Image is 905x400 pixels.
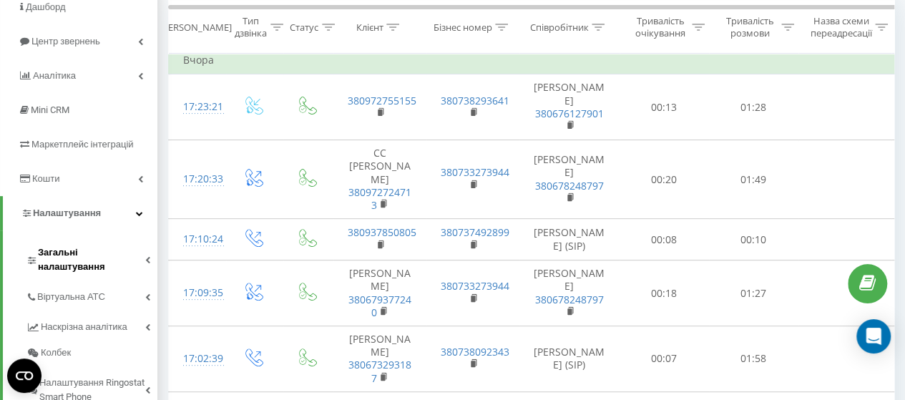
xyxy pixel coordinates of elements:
div: Open Intercom Messenger [856,319,891,353]
span: Колбек [41,346,71,360]
div: Тривалість очікування [632,15,688,39]
td: [PERSON_NAME] (SIP) [519,326,620,392]
td: 01:27 [709,260,798,326]
div: 17:23:21 [183,93,212,121]
td: [PERSON_NAME] (SIP) [519,219,620,260]
td: [PERSON_NAME] [333,260,426,326]
td: 00:08 [620,219,709,260]
td: 00:18 [620,260,709,326]
a: 380673293187 [348,358,411,384]
a: 380737492899 [441,225,509,239]
td: 01:28 [709,74,798,140]
div: Назва схеми переадресації [810,15,871,39]
div: 17:02:39 [183,345,212,373]
span: Налаштування [33,208,101,218]
div: 17:20:33 [183,165,212,193]
a: 380733273944 [441,279,509,293]
a: 380972755155 [348,94,416,107]
td: 00:20 [620,140,709,219]
div: Клієнт [356,21,383,33]
div: Співробітник [529,21,588,33]
span: Дашборд [26,1,66,12]
span: Кошти [32,173,59,184]
a: Віртуальна АТС [26,280,157,310]
button: Open CMP widget [7,358,41,393]
span: Mini CRM [31,104,69,115]
a: 380972724713 [348,185,411,212]
td: 01:49 [709,140,798,219]
td: [PERSON_NAME] [519,74,620,140]
span: Центр звернень [31,36,100,47]
td: 01:58 [709,326,798,392]
span: Віртуальна АТС [37,290,105,304]
td: 00:13 [620,74,709,140]
a: 380678248797 [535,293,604,306]
div: Тип дзвінка [235,15,267,39]
td: [PERSON_NAME] [519,260,620,326]
a: 380738092343 [441,345,509,358]
span: Наскрізна аналітика [41,320,127,334]
td: [PERSON_NAME] [519,140,620,219]
div: Статус [290,21,318,33]
div: [PERSON_NAME] [160,21,232,33]
td: 00:07 [620,326,709,392]
div: Тривалість розмови [721,15,778,39]
a: Колбек [26,340,157,366]
a: 380678248797 [535,179,604,192]
span: Аналiтика [33,70,76,81]
a: Загальні налаштування [26,235,157,280]
td: 00:10 [709,219,798,260]
span: Маркетплейс інтеграцій [31,139,134,150]
a: Наскрізна аналітика [26,310,157,340]
a: 380679377240 [348,293,411,319]
a: 380937850805 [348,225,416,239]
div: 17:09:35 [183,279,212,307]
a: Налаштування [3,196,157,230]
a: 380676127901 [535,107,604,120]
a: 380733273944 [441,165,509,179]
td: СС [PERSON_NAME] [333,140,426,219]
a: 380738293641 [441,94,509,107]
span: Загальні налаштування [38,245,145,274]
td: [PERSON_NAME] [333,326,426,392]
div: Бізнес номер [433,21,491,33]
div: 17:10:24 [183,225,212,253]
